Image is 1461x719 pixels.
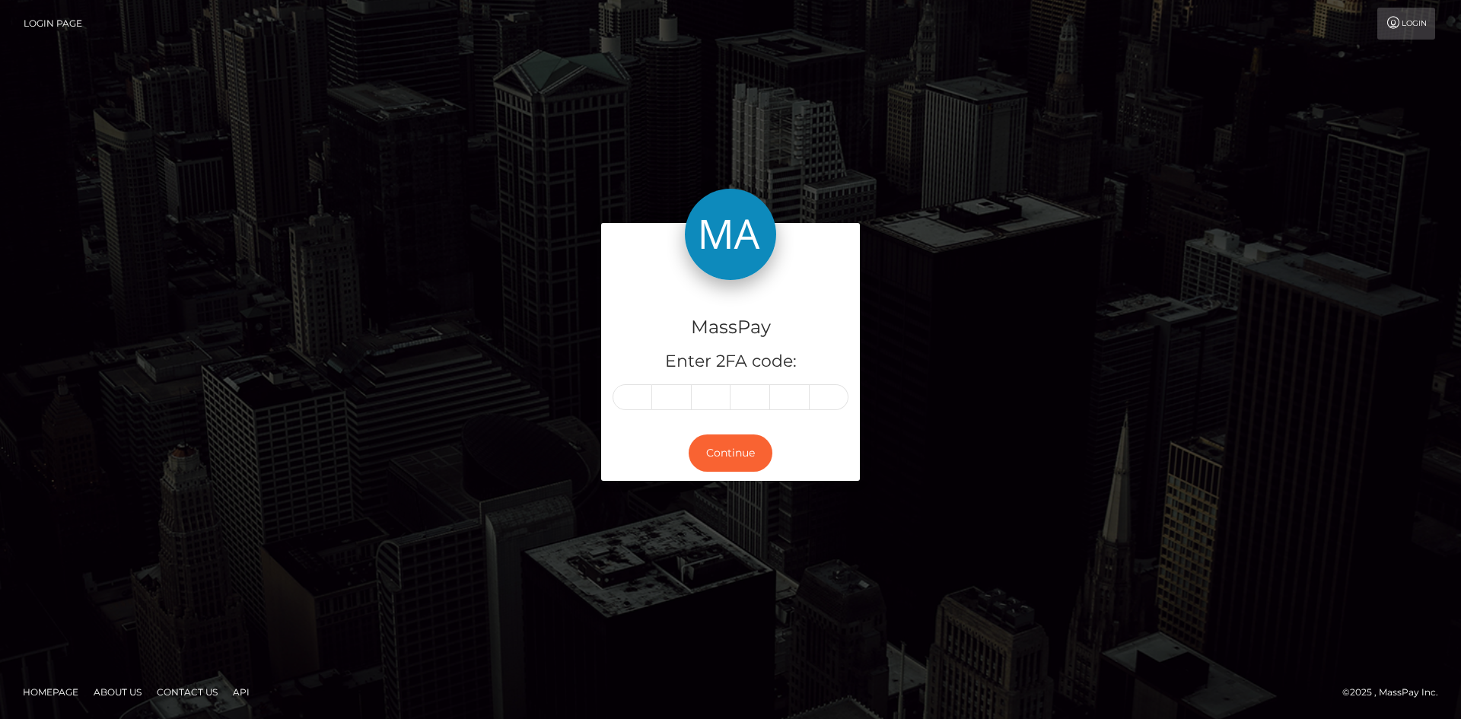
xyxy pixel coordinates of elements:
[24,8,82,40] a: Login Page
[613,350,848,374] h5: Enter 2FA code:
[1377,8,1435,40] a: Login
[685,189,776,280] img: MassPay
[151,680,224,704] a: Contact Us
[689,434,772,472] button: Continue
[613,314,848,341] h4: MassPay
[227,680,256,704] a: API
[88,680,148,704] a: About Us
[1342,684,1450,701] div: © 2025 , MassPay Inc.
[17,680,84,704] a: Homepage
